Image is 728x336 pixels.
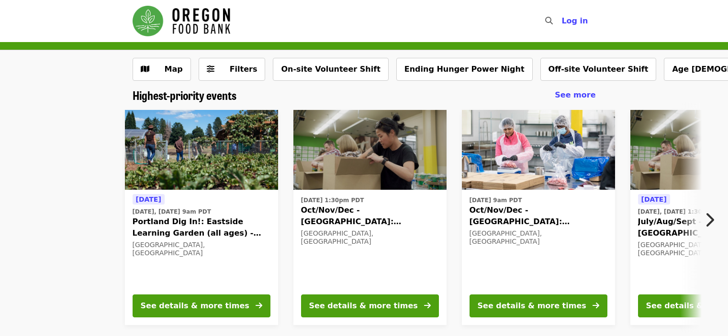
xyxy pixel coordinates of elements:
span: Log in [561,16,588,25]
i: arrow-right icon [256,301,262,310]
span: Map [165,65,183,74]
div: [GEOGRAPHIC_DATA], [GEOGRAPHIC_DATA] [301,229,439,246]
button: Off-site Volunteer Shift [540,58,657,81]
button: Log in [554,11,595,31]
button: Next item [696,206,728,233]
button: See details & more times [470,294,607,317]
div: See details & more times [309,300,418,312]
button: See details & more times [133,294,270,317]
a: Highest-priority events [133,88,236,102]
a: See more [555,89,595,101]
div: See details & more times [141,300,249,312]
button: On-site Volunteer Shift [273,58,388,81]
button: See details & more times [301,294,439,317]
span: Oct/Nov/Dec - [GEOGRAPHIC_DATA]: Repack/Sort (age [DEMOGRAPHIC_DATA]+) [470,205,607,228]
span: [DATE] [136,195,161,203]
span: See more [555,90,595,99]
a: See details for "Portland Dig In!: Eastside Learning Garden (all ages) - Aug/Sept/Oct" [125,110,278,325]
img: Portland Dig In!: Eastside Learning Garden (all ages) - Aug/Sept/Oct organized by Oregon Food Bank [125,110,278,190]
span: Highest-priority events [133,87,236,103]
i: sliders-h icon [207,65,214,74]
span: Portland Dig In!: Eastside Learning Garden (all ages) - Aug/Sept/Oct [133,216,270,239]
span: Oct/Nov/Dec - [GEOGRAPHIC_DATA]: Repack/Sort (age [DEMOGRAPHIC_DATA]+) [301,205,439,228]
i: search icon [545,16,553,25]
time: [DATE], [DATE] 1:30pm PDT [638,207,727,216]
span: [DATE] [641,195,667,203]
i: chevron-right icon [705,211,714,229]
i: arrow-right icon [424,301,431,310]
time: [DATE] 9am PDT [470,196,522,205]
div: [GEOGRAPHIC_DATA], [GEOGRAPHIC_DATA] [470,229,607,246]
i: arrow-right icon [593,301,599,310]
button: Filters (0 selected) [199,58,266,81]
a: See details for "Oct/Nov/Dec - Beaverton: Repack/Sort (age 10+)" [462,110,615,325]
span: Filters [230,65,258,74]
button: Ending Hunger Power Night [396,58,533,81]
div: See details & more times [478,300,586,312]
img: Oct/Nov/Dec - Portland: Repack/Sort (age 8+) organized by Oregon Food Bank [293,110,447,190]
img: Oct/Nov/Dec - Beaverton: Repack/Sort (age 10+) organized by Oregon Food Bank [462,110,615,190]
time: [DATE], [DATE] 9am PDT [133,207,211,216]
div: Highest-priority events [125,88,604,102]
time: [DATE] 1:30pm PDT [301,196,364,205]
button: Show map view [133,58,191,81]
div: [GEOGRAPHIC_DATA], [GEOGRAPHIC_DATA] [133,241,270,257]
i: map icon [141,65,149,74]
a: See details for "Oct/Nov/Dec - Portland: Repack/Sort (age 8+)" [293,110,447,325]
img: Oregon Food Bank - Home [133,6,230,36]
input: Search [559,10,566,33]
